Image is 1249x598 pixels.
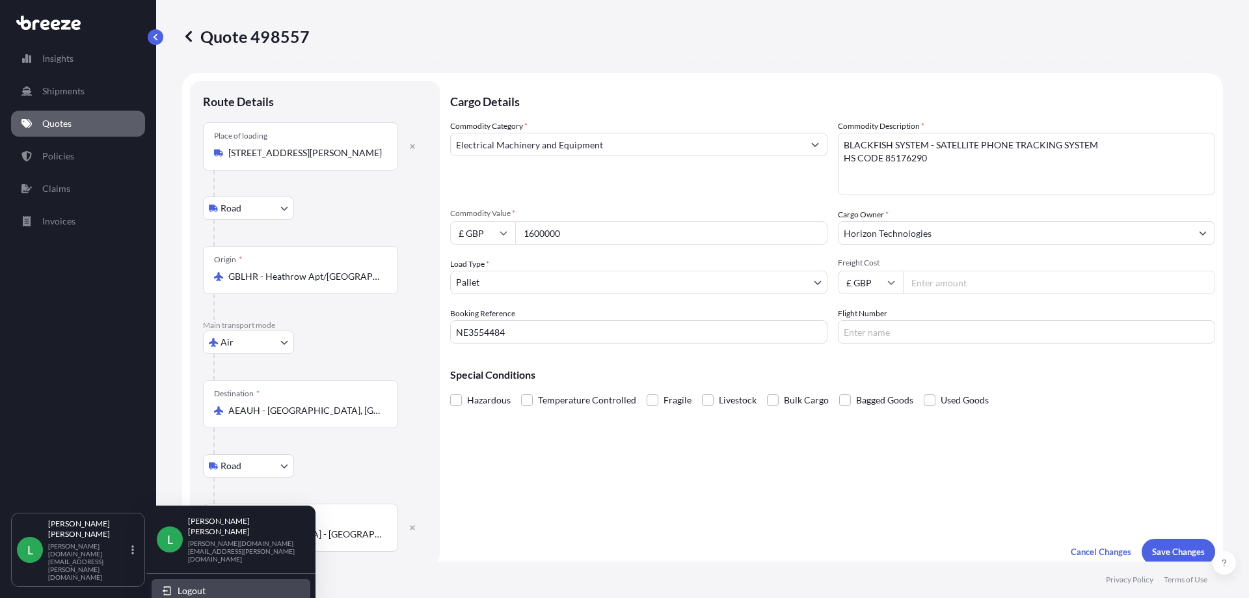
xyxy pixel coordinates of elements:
p: [PERSON_NAME] [PERSON_NAME] [188,516,295,537]
a: Claims [11,176,145,202]
span: Freight Cost [838,258,1215,268]
p: [PERSON_NAME] [PERSON_NAME] [48,519,129,539]
span: Road [221,459,241,472]
a: Shipments [11,78,145,104]
input: Enter amount [903,271,1215,294]
span: Livestock [719,390,757,410]
p: Quote 498557 [182,26,310,47]
button: Save Changes [1142,539,1215,565]
a: Terms of Use [1164,575,1207,585]
span: Road [221,202,241,215]
button: Select transport [203,331,294,354]
input: Place of loading [228,146,382,159]
button: Show suggestions [1191,221,1215,245]
span: Logout [178,584,206,597]
p: Quotes [42,117,72,130]
span: Load Type [450,258,489,271]
a: Quotes [11,111,145,137]
span: Air [221,336,234,349]
button: Show suggestions [803,133,827,156]
label: Cargo Owner [838,208,889,221]
button: Cancel Changes [1060,539,1142,565]
input: Enter name [838,320,1215,344]
span: Commodity Value [450,208,827,219]
label: Commodity Category [450,120,528,133]
span: L [27,543,33,556]
p: Cargo Details [450,81,1215,120]
p: Route Details [203,94,274,109]
p: Policies [42,150,74,163]
div: Destination [214,388,260,399]
span: L [167,533,173,546]
label: Flight Number [838,307,887,320]
textarea: BLACKFISH SYSTEM - SATELLITE PHONE TRACKING SYSTEM HS CODE 85176290 [838,133,1215,195]
p: [PERSON_NAME][DOMAIN_NAME][EMAIL_ADDRESS][PERSON_NAME][DOMAIN_NAME] [48,542,129,581]
p: Shipments [42,85,85,98]
div: Place of loading [214,131,267,141]
a: Policies [11,143,145,169]
p: Insights [42,52,74,65]
p: Invoices [42,215,75,228]
input: Full name [839,221,1191,245]
a: Insights [11,46,145,72]
button: Pallet [450,271,827,294]
span: Fragile [664,390,692,410]
button: Select transport [203,454,294,478]
button: Select transport [203,197,294,220]
span: Hazardous [467,390,511,410]
p: Cancel Changes [1071,545,1131,558]
a: Privacy Policy [1106,575,1153,585]
input: Your internal reference [450,320,827,344]
input: Type amount [515,221,827,245]
label: Commodity Description [838,120,924,133]
input: Select a commodity type [451,133,803,156]
a: Invoices [11,208,145,234]
span: Temperature Controlled [538,390,636,410]
input: Destination [228,404,382,417]
p: Main transport mode [203,320,427,331]
div: Origin [214,254,242,265]
span: Pallet [456,276,479,289]
span: Used Goods [941,390,989,410]
label: Booking Reference [450,307,515,320]
input: Origin [228,270,382,283]
span: Bagged Goods [856,390,913,410]
span: Bulk Cargo [784,390,829,410]
p: Claims [42,182,70,195]
p: Special Conditions [450,370,1215,380]
p: Save Changes [1152,545,1205,558]
p: [PERSON_NAME][DOMAIN_NAME][EMAIL_ADDRESS][PERSON_NAME][DOMAIN_NAME] [188,539,295,563]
